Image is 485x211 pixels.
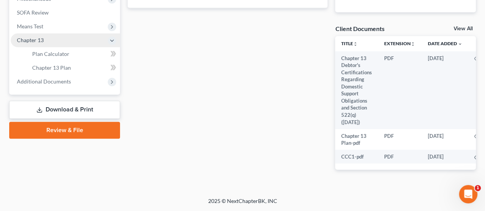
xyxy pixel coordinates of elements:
[378,51,421,129] td: PDF
[335,129,378,150] td: Chapter 13 Plan-pdf
[459,185,477,203] iframe: Intercom live chat
[454,26,473,31] a: View All
[427,41,462,46] a: Date Added expand_more
[335,150,378,164] td: CCC1-pdf
[335,25,384,33] div: Client Documents
[353,42,358,46] i: unfold_more
[24,197,461,211] div: 2025 © NextChapterBK, INC
[421,150,468,164] td: [DATE]
[17,37,44,43] span: Chapter 13
[421,129,468,150] td: [DATE]
[26,61,120,75] a: Chapter 13 Plan
[26,47,120,61] a: Plan Calculator
[378,129,421,150] td: PDF
[457,42,462,46] i: expand_more
[32,64,71,71] span: Chapter 13 Plan
[421,51,468,129] td: [DATE]
[341,41,358,46] a: Titleunfold_more
[17,78,71,85] span: Additional Documents
[9,101,120,119] a: Download & Print
[17,23,43,29] span: Means Test
[384,41,415,46] a: Extensionunfold_more
[475,185,481,191] span: 1
[17,9,49,16] span: SOFA Review
[11,6,120,20] a: SOFA Review
[9,122,120,139] a: Review & File
[411,42,415,46] i: unfold_more
[32,51,69,57] span: Plan Calculator
[378,150,421,164] td: PDF
[335,51,378,129] td: Chapter 13 Debtor's Certifications Regarding Domestic Support Obligations and Section 522(q) ([DA...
